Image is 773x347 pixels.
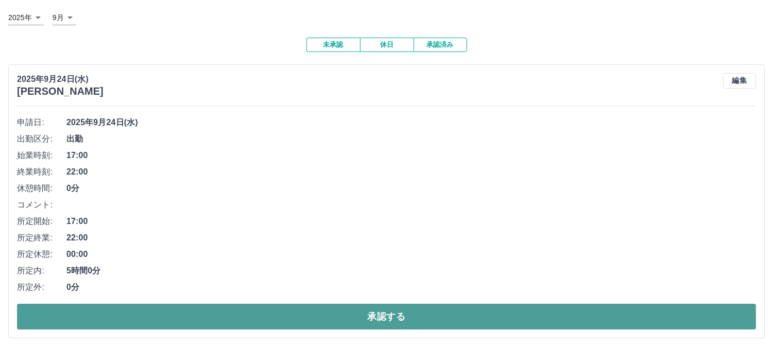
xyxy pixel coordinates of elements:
[360,38,414,52] button: 休日
[66,166,756,178] span: 22:00
[53,10,76,25] div: 9月
[17,232,66,244] span: 所定終業:
[66,182,756,195] span: 0分
[17,248,66,261] span: 所定休憩:
[17,265,66,277] span: 所定内:
[17,73,104,85] p: 2025年9月24日(水)
[66,265,756,277] span: 5時間0分
[17,166,66,178] span: 終業時刻:
[17,85,104,97] h3: [PERSON_NAME]
[8,10,44,25] div: 2025年
[66,215,756,228] span: 17:00
[17,149,66,162] span: 始業時刻:
[723,73,756,89] button: 編集
[66,133,756,145] span: 出勤
[414,38,467,52] button: 承認済み
[66,232,756,244] span: 22:00
[66,116,756,129] span: 2025年9月24日(水)
[66,281,756,293] span: 0分
[66,248,756,261] span: 00:00
[17,304,756,329] button: 承認する
[17,199,66,211] span: コメント:
[17,116,66,129] span: 申請日:
[17,182,66,195] span: 休憩時間:
[17,215,66,228] span: 所定開始:
[17,133,66,145] span: 出勤区分:
[306,38,360,52] button: 未承認
[66,149,756,162] span: 17:00
[17,281,66,293] span: 所定外:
